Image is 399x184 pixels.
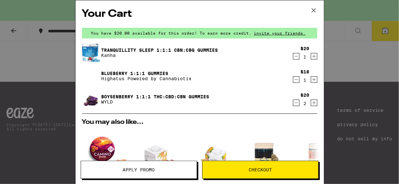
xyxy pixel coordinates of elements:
[297,129,346,177] img: Humboldt Farms - Molotov Cocktail Premium - 4g
[252,31,308,35] span: invite your friends.
[123,168,155,172] span: Apply Promo
[301,69,310,74] div: $18
[101,53,218,58] p: Kanha
[136,129,184,177] img: WYLD - Pomegranate 1:1 THC:CBD Gummies
[311,100,317,106] button: Increment
[101,99,209,104] p: WYLD
[81,161,197,179] button: Apply Promo
[301,78,310,83] div: 1
[311,76,317,83] button: Increment
[293,100,299,106] button: Decrement
[249,168,272,172] span: Checkout
[243,129,292,177] img: Humboldt Farms - Jungle Lava Premium - 4g
[82,119,317,125] h2: You may also like...
[91,31,252,35] span: You have $20.00 available for this order! To earn more credit,
[82,87,100,112] img: Boysenberry 1:1:1 THC:CBD:CBN Gummies
[4,5,47,10] span: Hi. Need any help?
[301,101,310,106] div: 2
[82,67,100,85] img: Blueberry 1:1:1 Gummies
[82,43,100,62] img: Tranquillity Sleep 1:1:1 CBN:CBG Gummies
[82,28,317,38] div: You have $20.00 available for this order! To earn more credit,invite your friends.
[311,53,317,60] button: Increment
[82,7,317,21] h2: Your Cart
[196,129,231,177] img: WYLD - Grapefruit 1:1:1 THC:CBC:CBG Gummies
[301,54,310,60] div: 1
[301,46,310,51] div: $20
[202,161,319,179] button: Checkout
[301,92,310,98] div: $20
[101,94,209,99] a: Boysenberry 1:1:1 THC:CBD:CBN Gummies
[101,48,218,53] a: Tranquillity Sleep 1:1:1 CBN:CBG Gummies
[101,76,192,81] p: Highatus Powered by Cannabiotix
[293,53,299,60] button: Decrement
[101,71,192,76] a: Blueberry 1:1:1 Gummies
[293,76,299,83] button: Decrement
[82,129,131,177] img: Camino - Orchard Peach 1:1 Balance Sours Gummies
